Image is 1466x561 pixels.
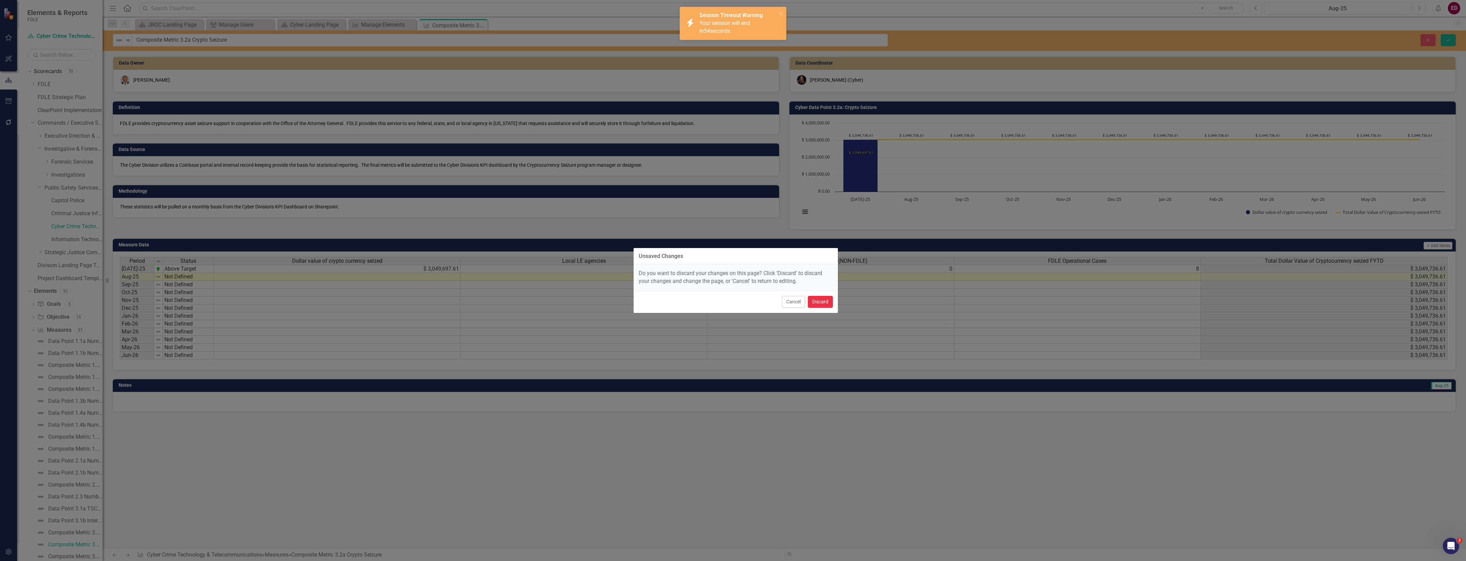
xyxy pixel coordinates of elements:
[782,296,805,308] button: Cancel
[700,20,750,34] span: Your session will end in seconds.
[704,28,710,34] span: 54
[700,12,763,18] strong: Session Timeout Warning
[1443,538,1459,554] iframe: Intercom live chat
[808,296,833,308] button: Discard
[1457,538,1462,543] span: 2
[779,10,784,17] button: close
[634,264,838,290] div: Do you want to discard your changes on this page? Click 'Discard' to discard your changes and cha...
[639,253,683,259] div: Unsaved Changes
